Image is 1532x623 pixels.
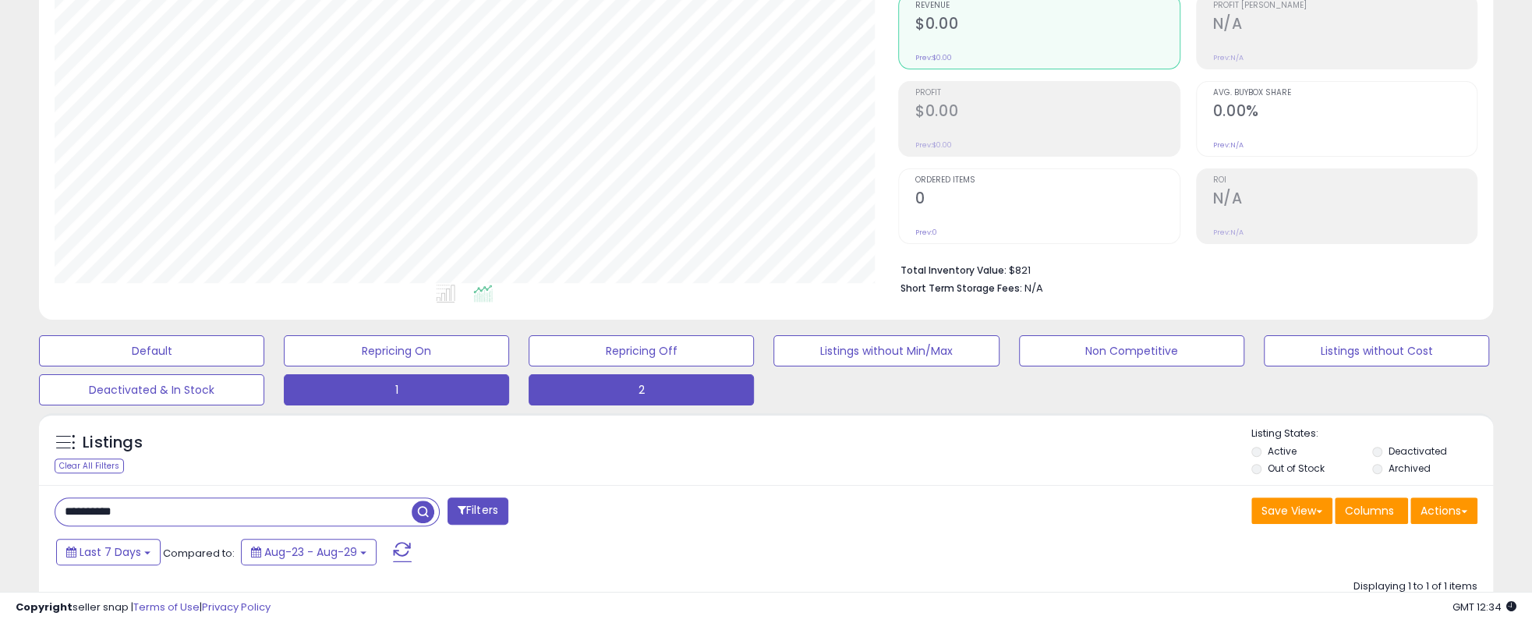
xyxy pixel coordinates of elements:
[241,539,377,565] button: Aug-23 - Aug-29
[1251,427,1493,441] p: Listing States:
[915,102,1179,123] h2: $0.00
[1213,2,1477,10] span: Profit [PERSON_NAME]
[1213,89,1477,97] span: Avg. Buybox Share
[1251,497,1332,524] button: Save View
[1410,497,1477,524] button: Actions
[16,600,271,615] div: seller snap | |
[1345,503,1394,519] span: Columns
[1388,462,1430,475] label: Archived
[1213,176,1477,185] span: ROI
[80,544,141,560] span: Last 7 Days
[1024,281,1043,296] span: N/A
[900,264,1007,277] b: Total Inventory Value:
[1264,335,1489,366] button: Listings without Cost
[529,374,754,405] button: 2
[1213,140,1244,150] small: Prev: N/A
[1019,335,1244,366] button: Non Competitive
[915,140,952,150] small: Prev: $0.00
[448,497,508,525] button: Filters
[900,260,1466,278] li: $821
[1335,497,1408,524] button: Columns
[915,228,937,237] small: Prev: 0
[284,335,509,366] button: Repricing On
[55,458,124,473] div: Clear All Filters
[915,176,1179,185] span: Ordered Items
[900,281,1022,295] b: Short Term Storage Fees:
[773,335,999,366] button: Listings without Min/Max
[133,600,200,614] a: Terms of Use
[915,89,1179,97] span: Profit
[1452,600,1516,614] span: 2025-09-6 12:34 GMT
[1213,53,1244,62] small: Prev: N/A
[1213,189,1477,211] h2: N/A
[264,544,357,560] span: Aug-23 - Aug-29
[56,539,161,565] button: Last 7 Days
[39,374,264,405] button: Deactivated & In Stock
[284,374,509,405] button: 1
[529,335,754,366] button: Repricing Off
[1388,444,1446,458] label: Deactivated
[1213,102,1477,123] h2: 0.00%
[39,335,264,366] button: Default
[1213,228,1244,237] small: Prev: N/A
[1268,444,1297,458] label: Active
[16,600,73,614] strong: Copyright
[915,189,1179,211] h2: 0
[202,600,271,614] a: Privacy Policy
[83,432,143,454] h5: Listings
[163,546,235,561] span: Compared to:
[915,15,1179,36] h2: $0.00
[915,53,952,62] small: Prev: $0.00
[915,2,1179,10] span: Revenue
[1268,462,1325,475] label: Out of Stock
[1353,579,1477,594] div: Displaying 1 to 1 of 1 items
[1213,15,1477,36] h2: N/A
